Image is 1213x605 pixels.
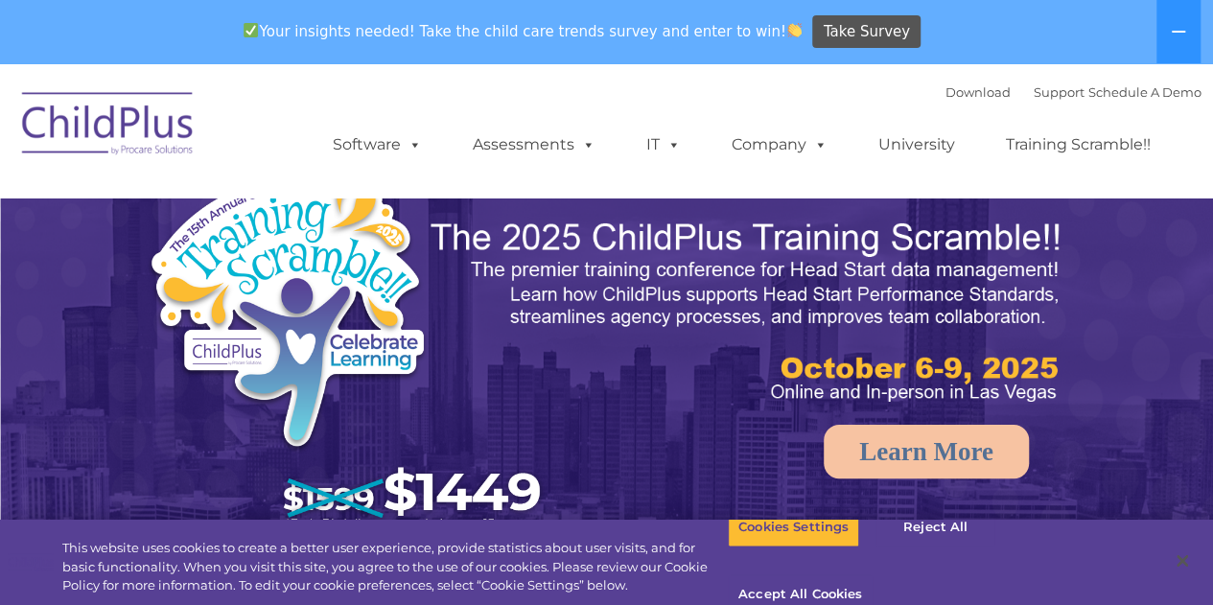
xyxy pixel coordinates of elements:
img: ✅ [244,23,258,37]
a: Schedule A Demo [1088,84,1201,100]
img: 👏 [787,23,802,37]
span: Take Survey [824,15,910,49]
img: ChildPlus by Procare Solutions [12,79,204,175]
a: IT [627,126,700,164]
span: Your insights needed! Take the child care trends survey and enter to win! [236,12,810,50]
a: Take Survey [812,15,921,49]
a: Learn More [824,425,1029,478]
span: Phone number [267,205,348,220]
div: This website uses cookies to create a better user experience, provide statistics about user visit... [62,539,728,595]
a: Support [1034,84,1085,100]
span: Last name [267,127,325,141]
button: Close [1161,540,1203,582]
a: Download [945,84,1011,100]
button: Cookies Settings [728,507,859,547]
a: Training Scramble!! [987,126,1170,164]
a: Software [314,126,441,164]
font: | [945,84,1201,100]
a: University [859,126,974,164]
a: Assessments [454,126,615,164]
button: Reject All [875,507,995,547]
a: Company [712,126,847,164]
